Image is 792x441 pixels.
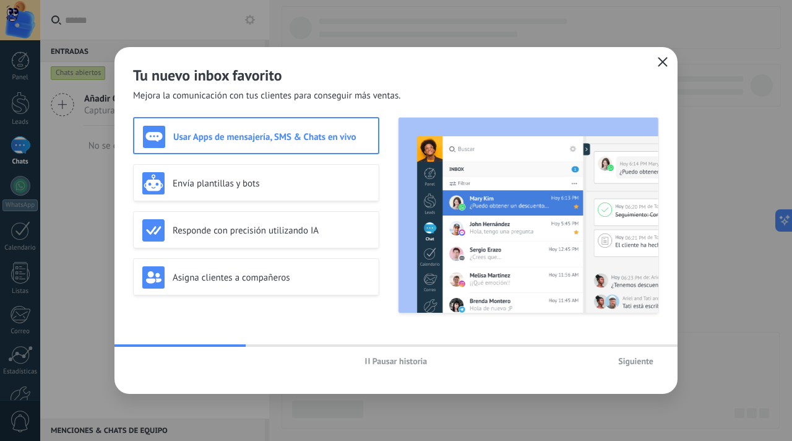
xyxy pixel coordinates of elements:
span: Siguiente [618,357,653,365]
h3: Envía plantillas y bots [173,178,370,190]
button: Siguiente [613,352,659,370]
span: Mejora la comunicación con tus clientes para conseguir más ventas. [133,90,401,102]
button: Pausar historia [359,352,433,370]
h3: Responde con precisión utilizando IA [173,225,370,237]
span: Pausar historia [372,357,428,365]
h3: Usar Apps de mensajería, SMS & Chats en vivo [173,131,369,143]
h3: Asigna clientes a compañeros [173,272,370,284]
h2: Tu nuevo inbox favorito [133,66,659,85]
